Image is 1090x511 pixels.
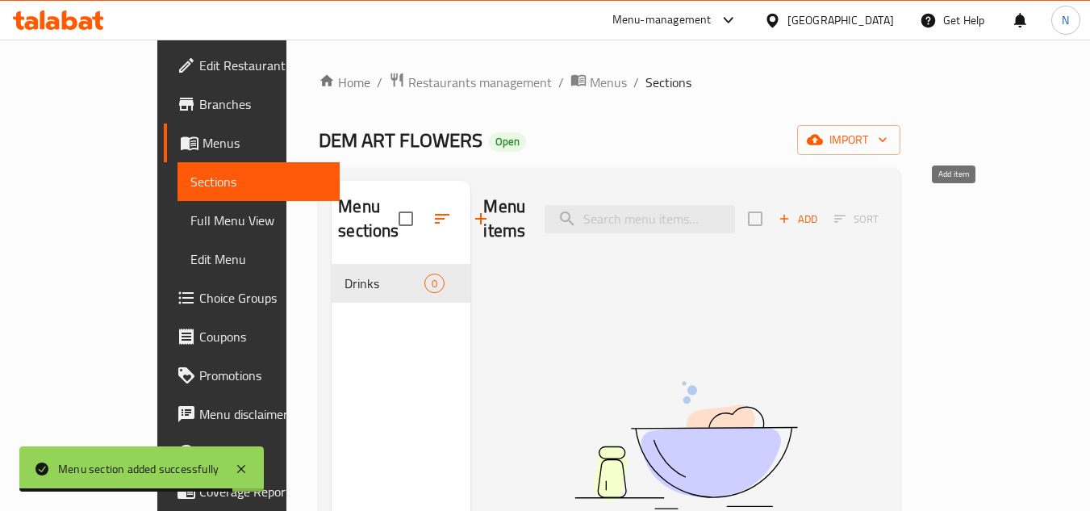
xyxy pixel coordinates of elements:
span: Add [776,210,820,228]
a: Coverage Report [164,472,340,511]
span: Menus [590,73,627,92]
a: Edit Menu [177,240,340,279]
span: Upsell [199,443,327,463]
li: / [633,73,639,92]
span: N [1062,11,1069,29]
span: Restaurants management [408,73,552,92]
div: Open [489,132,526,152]
input: search [545,205,735,233]
span: Open [489,135,526,149]
a: Menu disclaimer [164,395,340,434]
button: import [797,125,900,155]
div: [GEOGRAPHIC_DATA] [787,11,894,29]
span: Drinks [345,274,424,293]
a: Home [319,73,370,92]
nav: Menu sections [332,258,470,309]
div: Drinks0 [332,264,470,303]
button: Add [772,207,824,232]
span: Branches [199,94,327,114]
span: import [810,130,887,150]
span: Coverage Report [199,482,327,501]
span: Select all sections [389,202,423,236]
span: Full Menu View [190,211,327,230]
a: Choice Groups [164,279,340,317]
span: DEM ART FLOWERS [319,122,482,158]
span: Menu disclaimer [199,404,327,424]
a: Upsell [164,434,340,472]
li: / [377,73,382,92]
a: Edit Restaurant [164,46,340,85]
nav: breadcrumb [319,72,900,93]
a: Branches [164,85,340,124]
div: Menu section added successfully [58,460,219,478]
button: Add section [461,199,500,238]
a: Full Menu View [177,201,340,240]
a: Sections [177,162,340,201]
a: Menus [164,124,340,162]
span: Menus [203,133,327,153]
a: Restaurants management [389,72,552,93]
h2: Menu items [483,195,525,243]
span: Sections [645,73,691,92]
span: Coupons [199,327,327,346]
a: Menus [570,72,627,93]
a: Promotions [164,356,340,395]
span: Edit Restaurant [199,56,327,75]
h2: Menu sections [338,195,399,243]
div: Menu-management [612,10,712,30]
span: Sections [190,172,327,191]
span: 0 [425,276,444,291]
span: Promotions [199,366,327,385]
span: Edit Menu [190,249,327,269]
li: / [558,73,564,92]
a: Coupons [164,317,340,356]
span: Sort sections [423,199,461,238]
span: Choice Groups [199,288,327,308]
div: items [424,274,445,293]
span: Select section first [824,207,889,232]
